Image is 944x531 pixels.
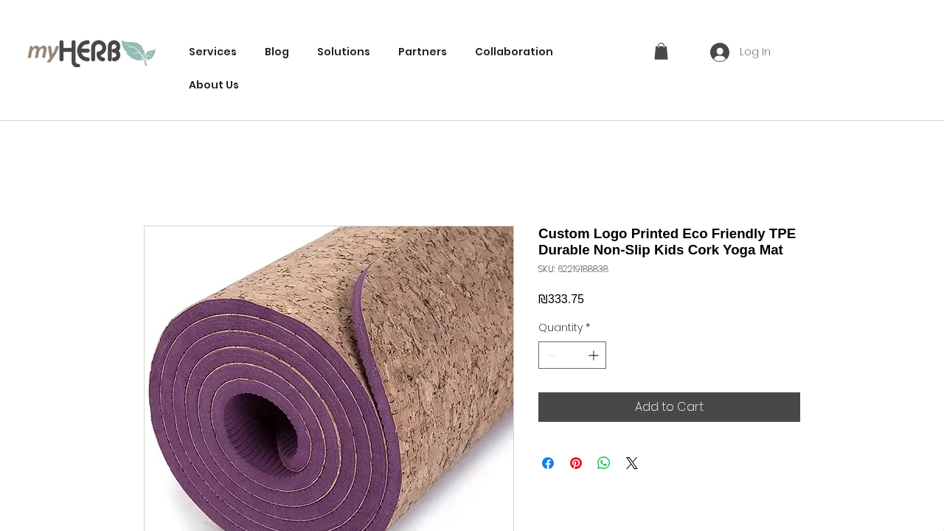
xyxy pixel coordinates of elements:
[310,38,378,66] div: Solutions
[538,226,800,259] h1: Custom Logo Printed Eco Friendly TPE Durable Non-Slip Kids Cork Yoga Mat
[257,38,296,66] a: Blog
[538,293,584,305] span: ₪333.75
[538,321,590,341] legend: Quantity
[27,38,156,67] img: myHerb Logo
[391,38,454,66] a: Partners
[538,263,800,276] div: SKU: 62219188838
[700,38,781,66] button: Log In
[635,398,704,416] span: Add to Cart
[567,454,585,472] a: Pin on Pinterest
[623,454,641,472] a: Share on X
[181,38,244,66] a: Services
[189,77,239,93] span: About Us
[586,342,604,368] button: Increment
[398,44,447,60] span: Partners
[595,454,613,472] a: Share on WhatsApp
[475,44,553,60] span: Collaboration
[468,38,560,66] a: Collaboration
[265,44,289,60] span: Blog
[317,44,370,60] span: Solutions
[181,38,637,99] nav: Site
[541,342,559,368] button: Decrement
[181,72,246,99] a: About Us
[538,392,800,422] button: Add to Cart
[539,454,557,472] a: Share on Facebook
[559,342,586,368] input: Quantity
[735,45,776,60] span: Log In
[189,44,237,60] span: Services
